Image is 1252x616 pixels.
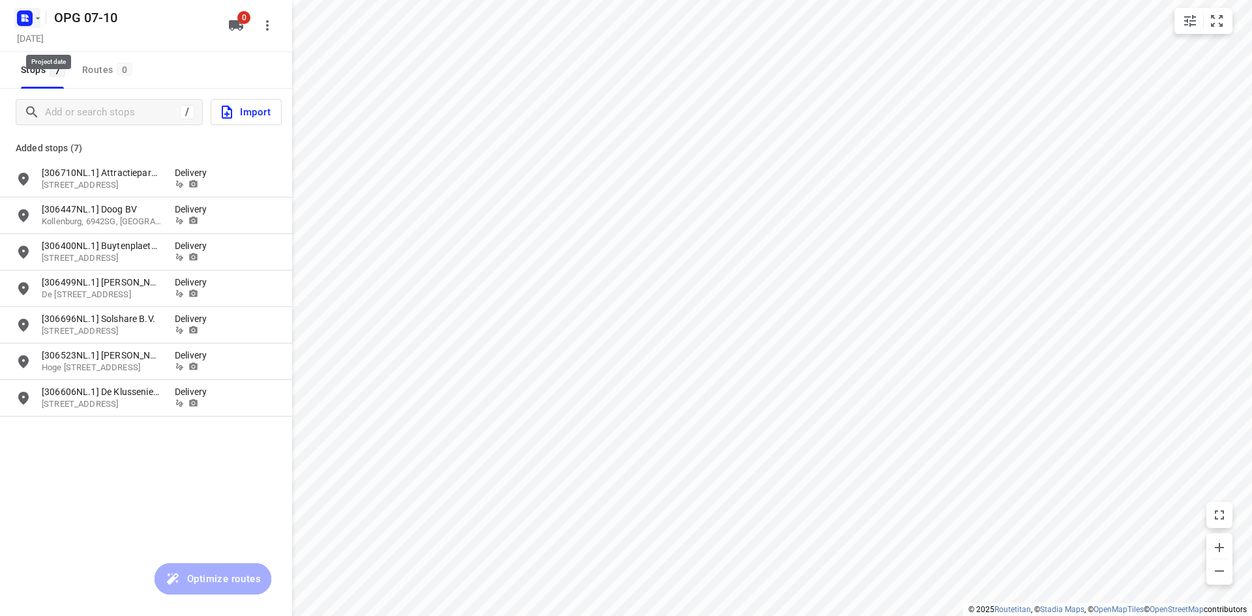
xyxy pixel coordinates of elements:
[994,605,1031,614] a: Routetitan
[42,216,162,228] p: Kollenburg, 6942SG, Didam, NL
[50,64,65,77] span: 7
[16,140,276,156] p: Added stops (7)
[219,104,271,121] span: Import
[155,563,271,594] button: Optimize routes
[175,385,214,398] p: Delivery
[42,179,162,192] p: Twekkelerweg 327, 7554SC, Hengelo, NL
[42,398,162,411] p: Papekoplaan 26, 6713DV, Ede, NL
[21,62,69,78] span: Stops
[42,239,162,252] p: [306400NL.1] Buytenplaets Boekelo
[1150,605,1204,614] a: OpenStreetMap
[42,312,162,325] p: [306696NL.1] Solshare B.V.
[254,12,280,38] button: More
[12,31,49,46] h5: [DATE]
[968,605,1247,614] li: © 2025 , © , © © contributors
[45,102,180,123] input: Add or search stops
[175,276,214,289] p: Delivery
[180,105,194,119] div: /
[42,325,162,338] p: Hallseweg 21, 6964AJ, Hall, NL
[42,362,162,374] p: Hoge Boekelerweg 266, 7531HD, Enschede, NL
[1177,8,1203,34] button: Map settings
[42,276,162,289] p: [306499NL.1] bertjan lempsink
[203,99,282,125] a: Import
[117,63,132,76] span: 0
[175,166,214,179] p: Delivery
[42,166,162,179] p: [306710NL.1] Attractiepark de Waarb
[223,12,249,38] button: 0
[211,99,282,125] button: Import
[42,385,162,398] p: [306606NL.1] De Klussenier Mor Brou
[49,7,218,28] h5: Rename
[42,203,162,216] p: [306447NL.1] Doog BV
[175,349,214,362] p: Delivery
[175,203,214,216] p: Delivery
[175,239,214,252] p: Delivery
[82,62,136,78] div: Routes
[42,289,162,301] p: De Roodstaart 20, 7671VN, Vriezenveen, NL
[1174,8,1232,34] div: small contained button group
[1040,605,1084,614] a: Stadia Maps
[175,312,214,325] p: Delivery
[42,349,162,362] p: [306523NL.1] Rick Hertsenberg
[237,11,250,24] span: 0
[1094,605,1144,614] a: OpenMapTiles
[42,252,162,265] p: Oude Deldenerweg 125, 7548PM, Enschede, NL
